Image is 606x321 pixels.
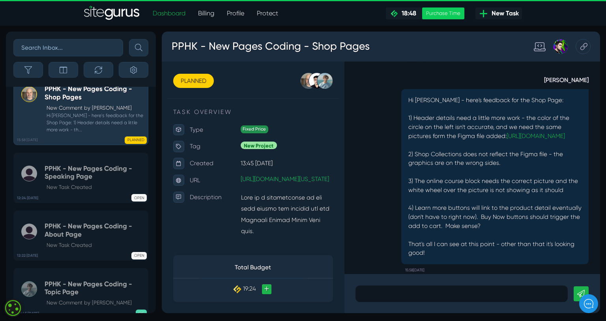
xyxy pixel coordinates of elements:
[192,6,221,21] a: Billing
[10,6,219,26] h3: PPHK - New Pages Coding - Shop Pages
[256,245,277,258] small: 15:58[DATE]
[45,222,144,238] h5: PPHK - New Pages Coding - About Page
[47,241,144,249] p: New Task Created
[363,106,425,114] a: [URL][DOMAIN_NAME]
[85,267,99,274] span: 19:24
[12,13,58,25] img: Company Logo
[398,9,416,17] span: 18:48
[30,97,83,109] p: Type
[127,90,144,95] span: See all
[422,7,464,19] div: Purchase Time
[12,62,146,75] h2: How can we help?
[579,294,598,313] iframe: gist-messenger-bubble-iframe
[14,89,127,97] h2: Recent conversations
[12,139,30,145] span: [DATE]
[252,44,449,56] strong: [PERSON_NAME]
[383,8,404,24] div: Standard
[12,123,146,134] div: Really everything should be part of granular user roles so you have total control over what someo...
[83,99,112,107] span: Fixed Price
[84,6,140,21] a: SiteGurus
[47,183,144,191] p: New Task Created
[17,253,38,258] b: 12:22 [DATE]
[131,194,147,202] span: OPEN
[221,6,251,21] a: Profile
[251,6,284,21] a: Protect
[39,237,153,259] th: Total Budget
[125,136,147,144] span: PLANNED
[83,151,176,159] a: [URL][DOMAIN_NAME][US_STATE]
[146,6,192,21] a: Dashboard
[12,80,180,90] p: TASK OVERVIEW
[84,6,140,21] img: Sitegurus Logo
[12,45,54,60] a: PLANNED
[83,116,121,124] span: New Project
[17,137,38,143] b: 15:58 [DATE]
[45,85,144,101] h5: PPHK - New Pages Coding - Shop Pages
[47,104,144,112] p: New Comment by [PERSON_NAME]
[13,39,123,56] input: Search Inbox...
[386,7,464,19] a: 18:48 Purchase Time
[475,7,522,19] a: New Task
[17,311,39,316] b: 08:45 [DATE]
[45,164,144,181] h5: PPHK - New Pages Coding - Speaking Page
[17,195,38,201] b: 12:24 [DATE]
[13,153,148,203] a: 12:24 [DATE] PPHK - New Pages Coding - Speaking PageNew Task Created OPEN
[12,48,146,61] h1: Hello [PERSON_NAME]!
[13,211,148,261] a: 12:22 [DATE] PPHK - New Pages Coding - About PageNew Task Created OPEN
[105,266,116,276] a: +
[30,151,83,162] p: URL
[259,67,442,238] p: Hi [PERSON_NAME] - here's feedback for the Shop Page: 1) Header details need a little more work -...
[436,8,451,24] div: Copy this Task URL
[12,106,28,122] img: US
[45,112,144,134] small: Hi [PERSON_NAME] - here's feedback for the Shop Page: 1) Header details need a little more work -...
[83,133,180,145] p: 13:45 [DATE]
[30,133,83,145] p: Created
[45,280,144,296] h5: PPHK - New Pages Coding - Topic Page
[136,310,147,317] span: QC
[13,268,148,319] a: 08:45 [DATE] PPHK - New Pages Coding - Topic PageNew Comment by [PERSON_NAME] QC
[47,299,144,307] p: New Comment by [PERSON_NAME]
[13,73,148,145] a: 15:58 [DATE] PPHK - New Pages Coding - Shop PagesNew Comment by [PERSON_NAME] Hi [PERSON_NAME] - ...
[4,299,22,317] div: Cookie consent button
[131,252,147,259] span: OPEN
[12,134,146,139] div: [PERSON_NAME] •
[404,8,428,24] div: Josh Carter
[107,268,130,274] span: Messages
[33,268,47,274] span: Home
[488,9,519,18] span: New Task
[30,115,83,127] p: Tag
[30,168,83,180] p: Description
